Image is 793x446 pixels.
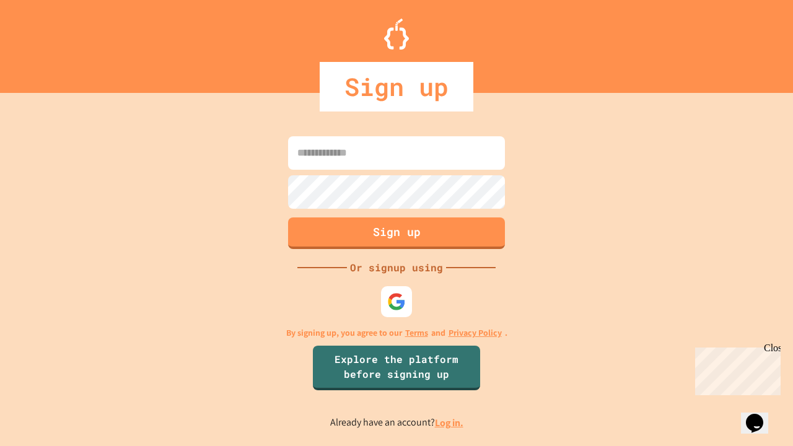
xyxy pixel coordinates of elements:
[387,292,406,311] img: google-icon.svg
[286,326,507,339] p: By signing up, you agree to our and .
[449,326,502,339] a: Privacy Policy
[347,260,446,275] div: Or signup using
[5,5,85,79] div: Chat with us now!Close
[384,19,409,50] img: Logo.svg
[330,415,463,431] p: Already have an account?
[320,62,473,111] div: Sign up
[741,396,781,434] iframe: chat widget
[435,416,463,429] a: Log in.
[405,326,428,339] a: Terms
[288,217,505,249] button: Sign up
[313,346,480,390] a: Explore the platform before signing up
[690,343,781,395] iframe: chat widget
